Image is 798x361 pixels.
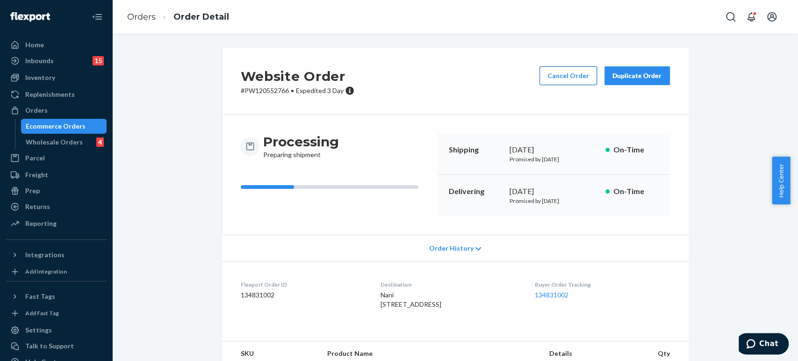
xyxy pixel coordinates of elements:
[535,281,669,289] dt: Buyer Order Tracking
[742,7,761,26] button: Open notifications
[6,289,107,304] button: Fast Tags
[25,202,50,211] div: Returns
[26,137,83,147] div: Wholesale Orders
[6,323,107,338] a: Settings
[25,106,48,115] div: Orders
[6,70,107,85] a: Inventory
[613,186,659,197] p: On-Time
[772,157,790,204] button: Help Center
[120,3,237,31] ol: breadcrumbs
[6,53,107,68] a: Inbounds15
[25,170,48,180] div: Freight
[6,266,107,277] a: Add Integration
[6,167,107,182] a: Freight
[96,137,104,147] div: 4
[88,7,107,26] button: Close Navigation
[6,199,107,214] a: Returns
[6,247,107,262] button: Integrations
[6,183,107,198] a: Prep
[510,144,598,155] div: [DATE]
[613,144,659,155] p: On-Time
[6,339,107,354] button: Talk to Support
[25,40,44,50] div: Home
[241,66,354,86] h2: Website Order
[6,87,107,102] a: Replenishments
[93,56,104,65] div: 15
[510,155,598,163] p: Promised by [DATE]
[25,186,40,195] div: Prep
[25,219,57,228] div: Reporting
[25,325,52,335] div: Settings
[539,66,597,85] button: Cancel Order
[263,133,339,159] div: Preparing shipment
[25,153,45,163] div: Parcel
[241,290,366,300] dd: 134831002
[25,292,55,301] div: Fast Tags
[241,86,354,95] p: # PW120552766
[127,12,156,22] a: Orders
[535,291,568,299] a: 134831002
[739,333,789,356] iframe: Opens a widget where you can chat to one of our agents
[510,197,598,205] p: Promised by [DATE]
[381,291,441,308] span: Nani [STREET_ADDRESS]
[21,135,107,150] a: Wholesale Orders4
[604,66,670,85] button: Duplicate Order
[6,37,107,52] a: Home
[381,281,520,289] dt: Destination
[241,281,366,289] dt: Flexport Order ID
[6,216,107,231] a: Reporting
[612,71,662,80] div: Duplicate Order
[510,186,598,197] div: [DATE]
[296,87,344,94] span: Expedited 3 Day
[25,341,74,351] div: Talk to Support
[10,12,50,22] img: Flexport logo
[429,244,473,253] span: Order History
[6,308,107,319] a: Add Fast Tag
[25,56,54,65] div: Inbounds
[25,267,67,275] div: Add Integration
[291,87,294,94] span: •
[762,7,781,26] button: Open account menu
[449,186,502,197] p: Delivering
[6,103,107,118] a: Orders
[449,144,502,155] p: Shipping
[263,133,339,150] h3: Processing
[21,119,107,134] a: Ecommerce Orders
[173,12,229,22] a: Order Detail
[25,90,75,99] div: Replenishments
[25,73,55,82] div: Inventory
[6,151,107,166] a: Parcel
[721,7,740,26] button: Open Search Box
[25,250,65,260] div: Integrations
[25,309,59,317] div: Add Fast Tag
[26,122,86,131] div: Ecommerce Orders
